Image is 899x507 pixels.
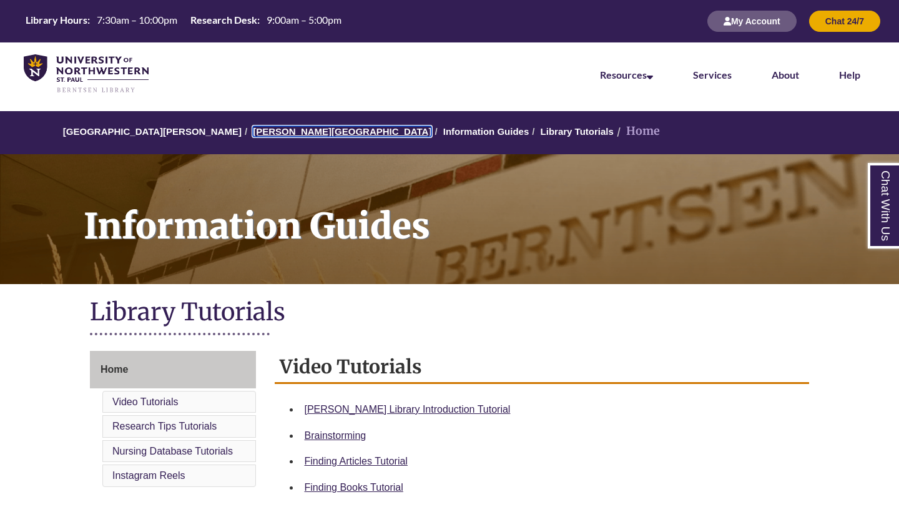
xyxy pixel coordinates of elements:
[112,421,217,431] a: Research Tips Tutorials
[707,11,797,32] button: My Account
[90,351,256,490] div: Guide Page Menu
[90,297,809,330] h1: Library Tutorials
[305,430,366,441] a: Brainstorming
[21,13,92,27] th: Library Hours:
[839,69,860,81] a: Help
[112,446,233,456] a: Nursing Database Tutorials
[305,482,403,493] a: Finding Books Tutorial
[809,11,880,32] button: Chat 24/7
[101,364,128,375] span: Home
[809,16,880,26] a: Chat 24/7
[305,456,408,466] a: Finding Articles Tutorial
[253,126,431,137] a: [PERSON_NAME][GEOGRAPHIC_DATA]
[772,69,799,81] a: About
[600,69,653,81] a: Resources
[185,13,262,27] th: Research Desk:
[112,470,185,481] a: Instagram Reels
[90,351,256,388] a: Home
[63,126,242,137] a: [GEOGRAPHIC_DATA][PERSON_NAME]
[97,14,177,26] span: 7:30am – 10:00pm
[21,13,346,29] table: Hours Today
[693,69,732,81] a: Services
[267,14,341,26] span: 9:00am – 5:00pm
[112,396,179,407] a: Video Tutorials
[541,126,614,137] a: Library Tutorials
[707,16,797,26] a: My Account
[21,13,346,30] a: Hours Today
[70,154,899,268] h1: Information Guides
[614,122,660,140] li: Home
[275,351,810,384] h2: Video Tutorials
[24,54,149,94] img: UNWSP Library Logo
[305,404,511,415] a: [PERSON_NAME] Library Introduction Tutorial
[443,126,529,137] a: Information Guides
